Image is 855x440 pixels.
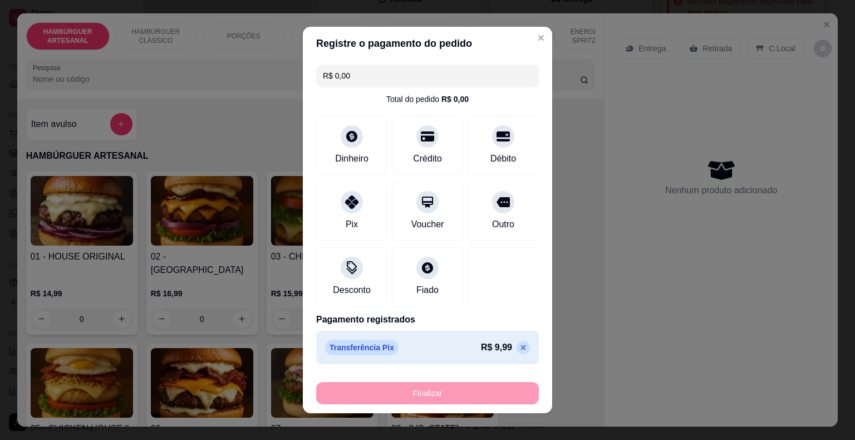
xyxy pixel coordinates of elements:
div: Pix [346,218,358,231]
div: Desconto [333,283,371,297]
div: R$ 0,00 [441,94,469,105]
button: Close [532,29,550,47]
div: Total do pedido [386,94,469,105]
div: Dinheiro [335,152,368,165]
div: Fiado [416,283,439,297]
p: Pagamento registrados [316,313,539,326]
div: Débito [490,152,516,165]
p: Transferência Pix [325,340,399,355]
div: Voucher [411,218,444,231]
div: Crédito [413,152,442,165]
p: R$ 9,99 [481,341,512,354]
div: Outro [492,218,514,231]
header: Registre o pagamento do pedido [303,27,552,60]
input: Ex.: hambúrguer de cordeiro [323,65,532,87]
